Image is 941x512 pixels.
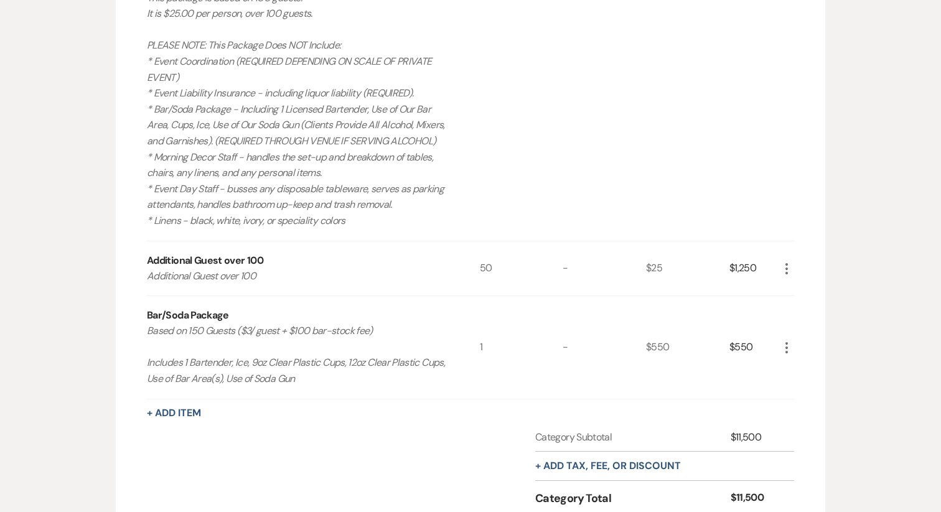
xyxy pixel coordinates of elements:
[147,253,263,268] div: Additional Guest over 100
[480,296,563,398] div: 1
[535,490,731,507] div: Category Total
[563,241,646,296] div: -
[480,241,563,296] div: 50
[535,430,731,445] div: Category Subtotal
[729,296,779,398] div: $550
[729,241,779,296] div: $1,250
[147,308,229,323] div: Bar/Soda Package
[563,296,646,398] div: -
[147,323,446,386] p: Based on 150 Guests ($3/ guest + $100 bar-stock fee) Includes 1 Bartender, Ice, 9oz Clear Plastic...
[147,408,201,418] button: + Add Item
[147,268,446,284] p: Additional Guest over 100
[731,490,779,507] div: $11,500
[731,430,779,445] div: $11,500
[646,296,729,398] div: $550
[535,461,681,471] button: + Add tax, fee, or discount
[646,241,729,296] div: $25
